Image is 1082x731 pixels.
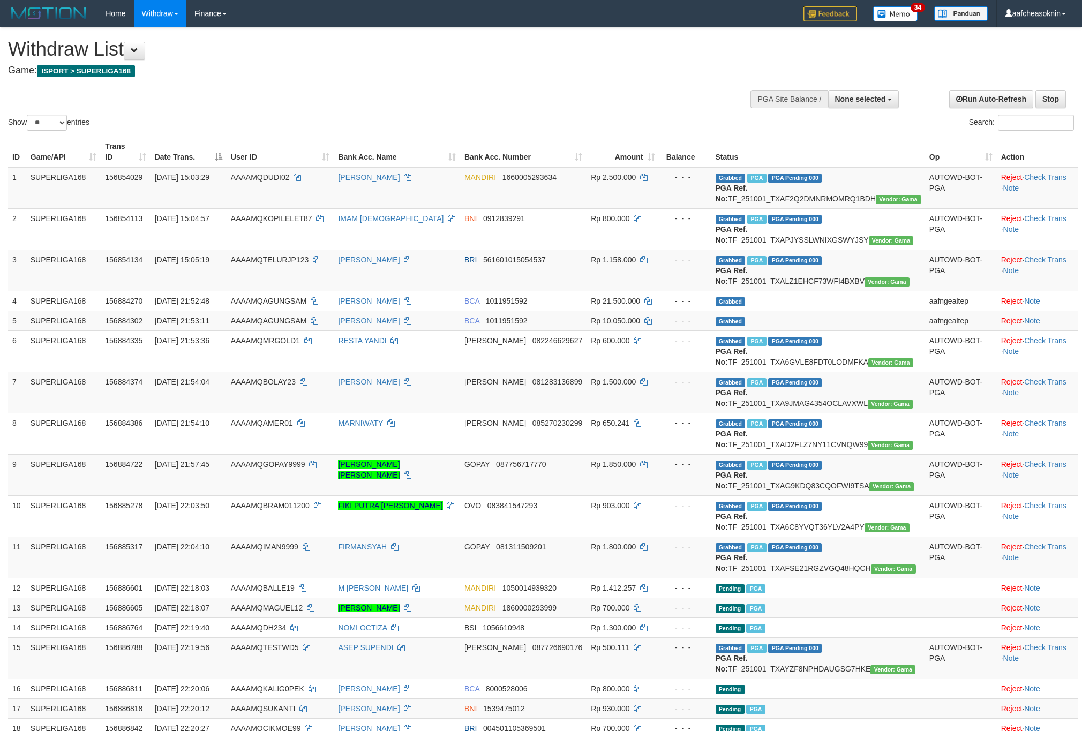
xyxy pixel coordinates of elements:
div: - - - [664,583,707,593]
span: Vendor URL: https://trx31.1velocity.biz [868,441,913,450]
a: NOMI OCTIZA [338,623,387,632]
td: SUPERLIGA168 [26,617,101,637]
b: PGA Ref. No: [716,347,748,366]
td: · · [997,495,1078,537]
span: PGA Pending [768,378,822,387]
a: Note [1024,316,1040,325]
td: TF_251001_TXAF2Q2DMNRMOMRQ1BDH [711,167,925,209]
span: GOPAY [464,460,490,469]
h1: Withdraw List [8,39,711,60]
a: Reject [1001,419,1023,427]
span: PGA Pending [768,337,822,346]
span: Grabbed [716,297,746,306]
span: Rp 1.850.000 [591,460,636,469]
span: 156854134 [105,255,142,264]
span: Pending [716,584,745,593]
td: SUPERLIGA168 [26,598,101,617]
span: Marked by aafandaneth [747,419,766,428]
span: None selected [835,95,886,103]
div: - - - [664,459,707,470]
div: - - - [664,602,707,613]
td: TF_251001_TXAD2FLZ7NY11CVNQW99 [711,413,925,454]
a: Note [1024,297,1040,305]
span: Grabbed [716,215,746,224]
span: MANDIRI [464,173,496,182]
a: Reject [1001,173,1023,182]
span: Copy 087756717770 to clipboard [496,460,546,469]
span: Grabbed [716,317,746,326]
span: [DATE] 22:04:10 [155,542,209,551]
a: [PERSON_NAME] [338,704,400,713]
span: Rp 650.241 [591,419,629,427]
span: 156886764 [105,623,142,632]
td: 10 [8,495,26,537]
a: Note [1003,429,1019,438]
span: Marked by aafandaneth [747,378,766,387]
td: 6 [8,330,26,372]
td: AUTOWD-BOT-PGA [925,454,997,495]
td: TF_251001_TXAFSE21RGZVGQ48HQCH [711,537,925,578]
div: - - - [664,213,707,224]
span: Grabbed [716,256,746,265]
td: SUPERLIGA168 [26,578,101,598]
a: RESTA YANDI [338,336,386,345]
a: Note [1024,704,1040,713]
td: AUTOWD-BOT-PGA [925,167,997,209]
button: None selected [828,90,899,108]
span: [DATE] 15:05:19 [155,255,209,264]
td: 13 [8,598,26,617]
span: Rp 1.412.257 [591,584,636,592]
td: · · [997,330,1078,372]
span: AAAAMQMRGOLD1 [231,336,300,345]
span: Grabbed [716,419,746,428]
a: Note [1003,512,1019,521]
a: Note [1024,623,1040,632]
span: Copy 1050014939320 to clipboard [502,584,557,592]
span: AAAAMQAGUNGSAM [231,297,307,305]
td: · · [997,250,1078,291]
span: [DATE] 21:52:48 [155,297,209,305]
div: - - - [664,172,707,183]
a: Reject [1001,623,1023,632]
a: Reject [1001,255,1023,264]
div: - - - [664,376,707,387]
td: SUPERLIGA168 [26,330,101,372]
div: - - - [664,541,707,552]
span: AAAAMQBALLE19 [231,584,295,592]
td: AUTOWD-BOT-PGA [925,208,997,250]
a: Check Trans [1024,460,1066,469]
td: SUPERLIGA168 [26,454,101,495]
span: Pending [716,604,745,613]
a: FIRMANSYAH [338,542,387,551]
span: 156886605 [105,604,142,612]
span: Copy 082246629627 to clipboard [532,336,582,345]
a: Stop [1035,90,1066,108]
b: PGA Ref. No: [716,184,748,203]
td: SUPERLIGA168 [26,372,101,413]
b: PGA Ref. No: [716,512,748,531]
span: [PERSON_NAME] [464,378,526,386]
span: Vendor URL: https://trx31.1velocity.biz [876,195,921,204]
th: Date Trans.: activate to sort column descending [151,137,227,167]
span: 156884722 [105,460,142,469]
a: Note [1003,388,1019,397]
a: Reject [1001,584,1023,592]
td: 11 [8,537,26,578]
div: - - - [664,254,707,265]
td: · · [997,413,1078,454]
a: IMAM [DEMOGRAPHIC_DATA] [338,214,444,223]
td: AUTOWD-BOT-PGA [925,495,997,537]
a: Reject [1001,604,1023,612]
td: · [997,311,1078,330]
span: Copy 081311509201 to clipboard [496,542,546,551]
div: - - - [664,315,707,326]
span: AAAAMQTELURJP123 [231,255,309,264]
span: AAAAMQMAGUEL12 [231,604,303,612]
span: BCA [464,316,479,325]
span: Copy 561601015054537 to clipboard [483,255,546,264]
th: Action [997,137,1078,167]
img: Feedback.jpg [803,6,857,21]
a: Note [1003,471,1019,479]
span: 156885317 [105,542,142,551]
td: TF_251001_TXALZ1EHCF73WFI4BXBV [711,250,925,291]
